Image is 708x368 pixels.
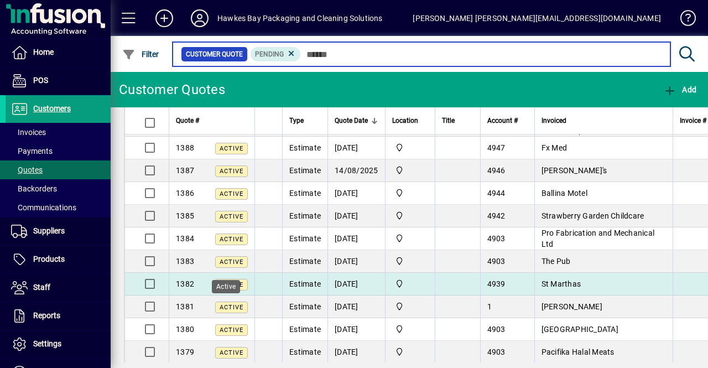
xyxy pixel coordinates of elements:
[220,326,243,334] span: Active
[6,246,111,273] a: Products
[289,189,321,198] span: Estimate
[212,280,240,293] div: Active
[392,187,428,199] span: Central
[251,47,301,61] mat-chip: Pending Status: Pending
[11,184,57,193] span: Backorders
[487,143,506,152] span: 4947
[392,115,418,127] span: Location
[392,346,428,358] span: Central
[392,255,428,267] span: Central
[220,168,243,175] span: Active
[6,160,111,179] a: Quotes
[392,278,428,290] span: Central
[487,348,506,356] span: 4903
[176,348,194,356] span: 1379
[392,115,428,127] div: Location
[487,115,528,127] div: Account #
[6,39,111,66] a: Home
[6,123,111,142] a: Invoices
[542,211,644,220] span: Strawberry Garden Childcare
[176,302,194,311] span: 1381
[335,115,368,127] span: Quote Date
[542,302,602,311] span: [PERSON_NAME]
[33,226,65,235] span: Suppliers
[220,236,243,243] span: Active
[392,232,428,245] span: Central
[289,234,321,243] span: Estimate
[327,159,385,182] td: 14/08/2025
[289,302,321,311] span: Estimate
[6,302,111,330] a: Reports
[176,325,194,334] span: 1380
[487,211,506,220] span: 4942
[487,115,518,127] span: Account #
[335,115,378,127] div: Quote Date
[542,115,566,127] span: Invoiced
[327,273,385,296] td: [DATE]
[33,76,48,85] span: POS
[176,234,194,243] span: 1384
[542,279,581,288] span: St Marthas
[176,143,194,152] span: 1388
[220,258,243,266] span: Active
[119,44,162,64] button: Filter
[487,302,492,311] span: 1
[487,257,506,266] span: 4903
[217,9,383,27] div: Hawkes Bay Packaging and Cleaning Solutions
[6,330,111,358] a: Settings
[182,8,217,28] button: Profile
[289,279,321,288] span: Estimate
[487,325,506,334] span: 4903
[327,341,385,364] td: [DATE]
[176,257,194,266] span: 1383
[33,48,54,56] span: Home
[220,190,243,198] span: Active
[542,348,615,356] span: Pacifika Halal Meats
[176,115,199,127] span: Quote #
[176,279,194,288] span: 1382
[392,300,428,313] span: Central
[392,323,428,335] span: Central
[176,166,194,175] span: 1387
[176,211,194,220] span: 1385
[672,2,694,38] a: Knowledge Base
[542,115,666,127] div: Invoiced
[487,166,506,175] span: 4946
[11,128,46,137] span: Invoices
[6,198,111,217] a: Communications
[220,213,243,220] span: Active
[11,203,76,212] span: Communications
[176,115,248,127] div: Quote #
[289,257,321,266] span: Estimate
[663,85,696,94] span: Add
[289,211,321,220] span: Estimate
[6,179,111,198] a: Backorders
[327,227,385,250] td: [DATE]
[487,279,506,288] span: 4939
[33,283,50,292] span: Staff
[542,229,655,248] span: Pro Fabrication and Mechanical Ltd
[11,147,53,156] span: Payments
[33,104,71,113] span: Customers
[176,189,194,198] span: 1386
[442,115,455,127] span: Title
[220,145,243,152] span: Active
[542,257,571,266] span: The Pub
[147,8,182,28] button: Add
[289,115,304,127] span: Type
[289,325,321,334] span: Estimate
[542,143,568,152] span: Fx Med
[11,165,43,174] span: Quotes
[542,325,618,334] span: [GEOGRAPHIC_DATA]
[392,210,428,222] span: Central
[327,250,385,273] td: [DATE]
[6,67,111,95] a: POS
[33,255,65,263] span: Products
[6,217,111,245] a: Suppliers
[33,311,60,320] span: Reports
[392,142,428,154] span: Central
[660,80,699,100] button: Add
[289,143,321,152] span: Estimate
[392,164,428,177] span: Central
[6,142,111,160] a: Payments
